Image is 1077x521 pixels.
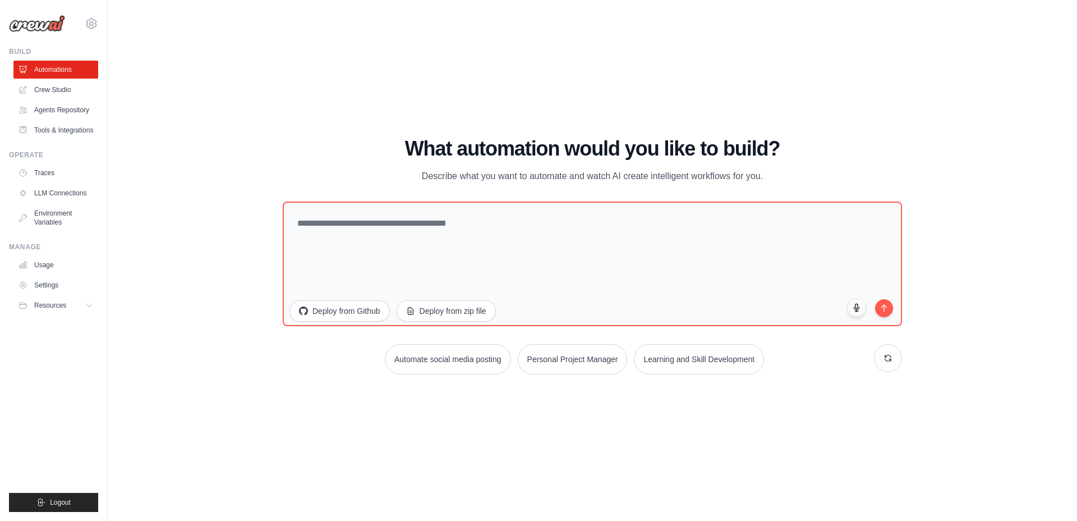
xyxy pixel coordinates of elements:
div: Manage [9,243,98,252]
button: Automate social media posting [385,344,511,374]
img: Logo [9,15,65,32]
a: Usage [13,256,98,274]
iframe: Chat Widget [1021,467,1077,521]
button: Personal Project Manager [518,344,628,374]
a: Settings [13,276,98,294]
button: Logout [9,493,98,512]
a: Tools & Integrations [13,121,98,139]
button: Resources [13,296,98,314]
a: Crew Studio [13,81,98,99]
a: Agents Repository [13,101,98,119]
button: Deploy from Github [289,300,390,322]
div: Operate [9,150,98,159]
p: Describe what you want to automate and watch AI create intelligent workflows for you. [404,169,781,184]
span: Logout [50,498,71,507]
a: Traces [13,164,98,182]
a: Automations [13,61,98,79]
button: Deploy from zip file [397,300,496,322]
a: Environment Variables [13,204,98,231]
div: Build [9,47,98,56]
a: LLM Connections [13,184,98,202]
button: Learning and Skill Development [634,344,764,374]
span: Resources [34,301,66,310]
h1: What automation would you like to build? [283,138,902,160]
